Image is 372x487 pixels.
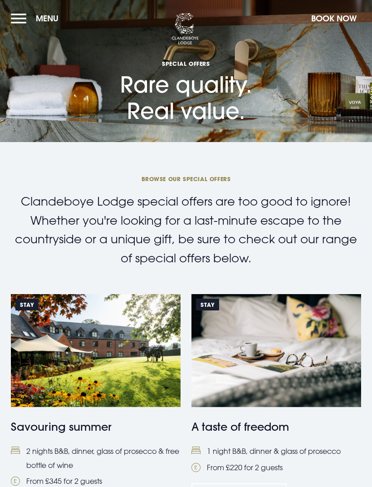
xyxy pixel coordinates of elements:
[11,294,181,407] img: https://clandeboyelodge.s3-assets.com/offer-thumbnails/Savouring-Summer.png
[191,461,361,474] li: From £220 for 2 guests
[191,444,361,458] li: 1 night B&B, dinner & glass of prosecco
[11,444,181,472] li: 2 nights B&B, dinner, glass of prosecco & free bottle of wine
[191,294,361,407] img: https://clandeboyelodge.s3-assets.com/offer-thumbnails/taste-of-freedom-special-offers-2025.png
[11,477,20,486] img: Pound Coin
[171,13,199,45] img: Clandeboye Lodge
[120,60,252,67] span: Special Offers
[191,418,361,435] h4: A taste of freedom
[11,175,361,182] span: BROWSE OUR SPECIAL OFFERS
[307,9,361,28] button: Book Now
[11,9,63,28] button: Menu
[191,294,361,474] a: Stay https://clandeboyelodge.s3-assets.com/offer-thumbnails/taste-of-freedom-special-offers-2025....
[11,192,361,267] p: Clandeboye Lodge special offers are too good to ignore! Whether you're looking for a last-minute ...
[196,299,219,310] span: Stay
[36,13,59,24] span: Menu
[11,418,181,435] h4: Savouring summer
[191,463,201,472] img: Pound Coin
[15,299,39,310] span: STAY
[11,447,20,454] img: Bed
[191,447,201,454] img: Bed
